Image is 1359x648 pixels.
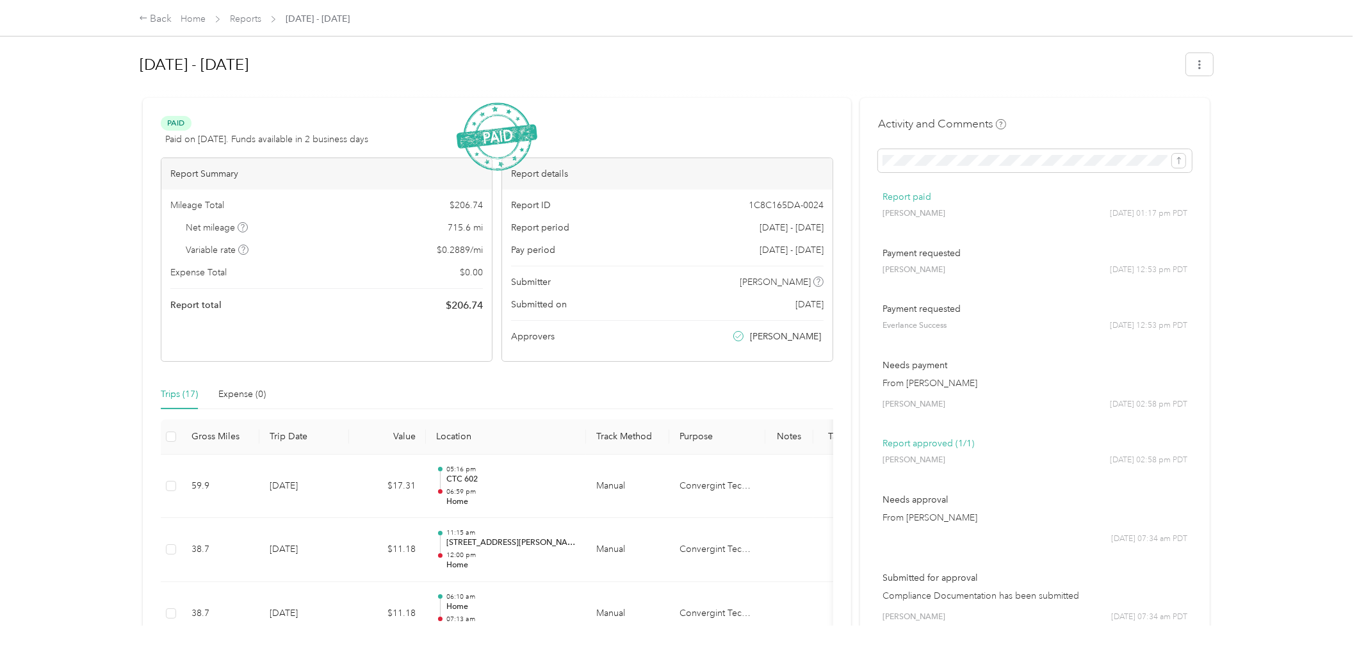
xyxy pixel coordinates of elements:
td: Convergint Technologies [669,582,765,646]
p: Submitted for approval [883,571,1187,585]
p: 05:16 pm [446,465,576,474]
td: 59.9 [181,455,259,519]
div: Back [139,12,172,27]
p: 11:15 am [446,528,576,537]
p: [STREET_ADDRESS][PERSON_NAME] [446,537,576,549]
div: Expense (0) [218,387,266,401]
span: Mileage Total [170,198,224,212]
a: Reports [230,13,261,24]
span: [PERSON_NAME] [883,455,945,466]
h1: Aug 1 - 31, 2025 [140,49,1177,80]
span: Report total [170,298,222,312]
p: 06:59 pm [446,487,576,496]
p: Home [446,560,576,571]
p: CTC 602 [446,474,576,485]
span: [DATE] 01:17 pm PDT [1110,208,1187,220]
iframe: Everlance-gr Chat Button Frame [1287,576,1359,648]
span: Variable rate [186,243,249,257]
th: Track Method [586,419,669,455]
span: [DATE] 12:53 pm PDT [1110,264,1187,276]
span: Report ID [511,198,551,212]
p: Home [446,601,576,613]
span: Report period [511,221,569,234]
span: [DATE] 02:58 pm PDT [1110,399,1187,410]
th: Tags [813,419,861,455]
span: Everlance Success [883,320,947,332]
td: Convergint Technologies [669,455,765,519]
h4: Activity and Comments [878,116,1006,132]
td: [DATE] [259,518,349,582]
p: Compliance Documentation has been submitted [883,589,1187,603]
span: Submitted on [511,298,567,311]
p: From [PERSON_NAME] [883,377,1187,390]
img: PaidStamp [457,102,537,171]
td: $11.18 [349,582,426,646]
span: [PERSON_NAME] [883,399,945,410]
p: From [PERSON_NAME] [883,511,1187,524]
td: Convergint Technologies [669,518,765,582]
td: $17.31 [349,455,426,519]
p: Needs approval [883,493,1187,506]
span: Submitter [511,275,551,289]
span: [PERSON_NAME] [883,612,945,623]
span: [DATE] 12:53 pm PDT [1110,320,1187,332]
p: Home [446,496,576,508]
span: $ 206.74 [450,198,483,212]
span: [DATE] - [DATE] [286,12,350,26]
th: Value [349,419,426,455]
a: Home [181,13,206,24]
td: Manual [586,582,669,646]
th: Gross Miles [181,419,259,455]
p: [STREET_ADDRESS][PERSON_NAME] [446,624,576,635]
td: Manual [586,518,669,582]
p: Payment requested [883,247,1187,260]
span: $ 206.74 [446,298,483,313]
span: [DATE] 07:34 am PDT [1111,533,1187,545]
span: [PERSON_NAME] [751,330,822,343]
td: [DATE] [259,582,349,646]
span: [DATE] 02:58 pm PDT [1110,455,1187,466]
p: Payment requested [883,302,1187,316]
span: Paid on [DATE]. Funds available in 2 business days [165,133,368,146]
th: Trip Date [259,419,349,455]
span: Approvers [511,330,555,343]
span: [PERSON_NAME] [740,275,811,289]
span: [DATE] [795,298,824,311]
p: 07:13 am [446,615,576,624]
p: Report paid [883,190,1187,204]
span: [PERSON_NAME] [883,208,945,220]
span: [DATE] 07:34 am PDT [1111,612,1187,623]
span: Expense Total [170,266,227,279]
div: Trips (17) [161,387,198,401]
span: Net mileage [186,221,248,234]
th: Notes [765,419,813,455]
p: Needs payment [883,359,1187,372]
p: 12:00 pm [446,551,576,560]
th: Purpose [669,419,765,455]
span: [DATE] - [DATE] [760,221,824,234]
span: 715.6 mi [448,221,483,234]
span: Pay period [511,243,555,257]
span: $ 0.2889 / mi [437,243,483,257]
span: $ 0.00 [460,266,483,279]
p: Report approved (1/1) [883,437,1187,450]
td: 38.7 [181,582,259,646]
div: Report Summary [161,158,492,190]
span: [DATE] - [DATE] [760,243,824,257]
div: Report details [502,158,833,190]
td: 38.7 [181,518,259,582]
th: Location [426,419,586,455]
span: 1C8C165DA-0024 [749,198,824,212]
td: Manual [586,455,669,519]
span: [PERSON_NAME] [883,264,945,276]
td: $11.18 [349,518,426,582]
p: 06:10 am [446,592,576,601]
span: Paid [161,116,191,131]
td: [DATE] [259,455,349,519]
